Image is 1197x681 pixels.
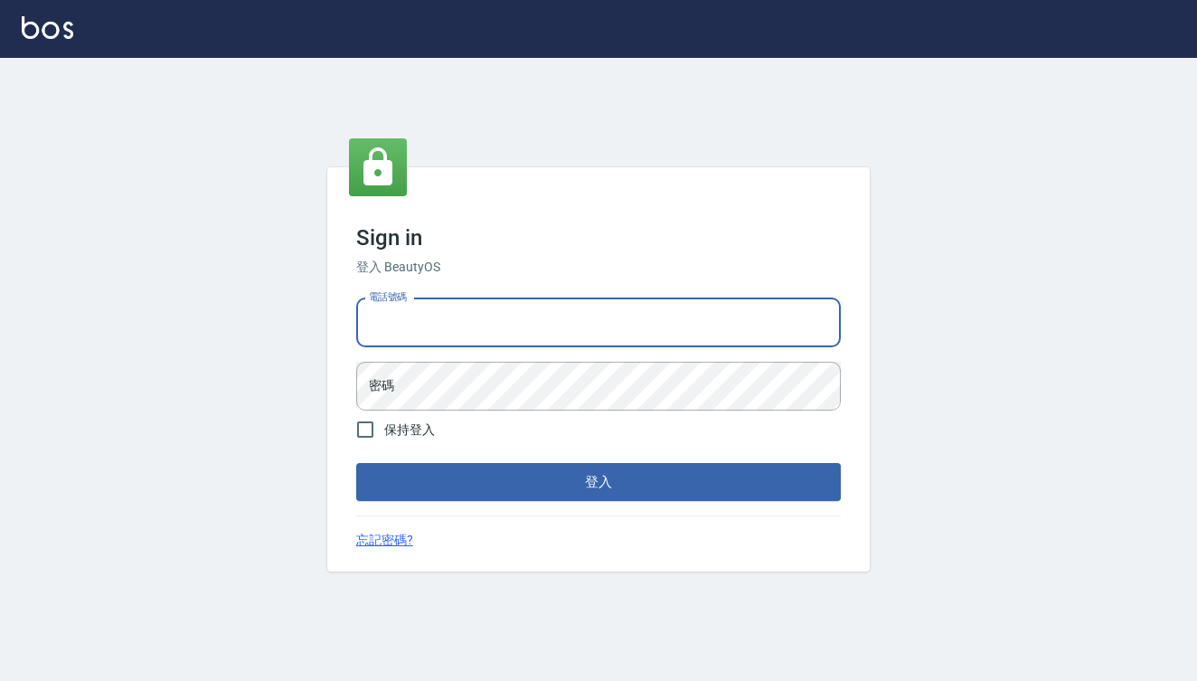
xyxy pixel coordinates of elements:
[356,258,841,277] h6: 登入 BeautyOS
[22,16,73,39] img: Logo
[369,290,407,304] label: 電話號碼
[356,531,413,550] a: 忘記密碼?
[356,225,841,251] h3: Sign in
[356,463,841,501] button: 登入
[384,421,435,440] span: 保持登入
